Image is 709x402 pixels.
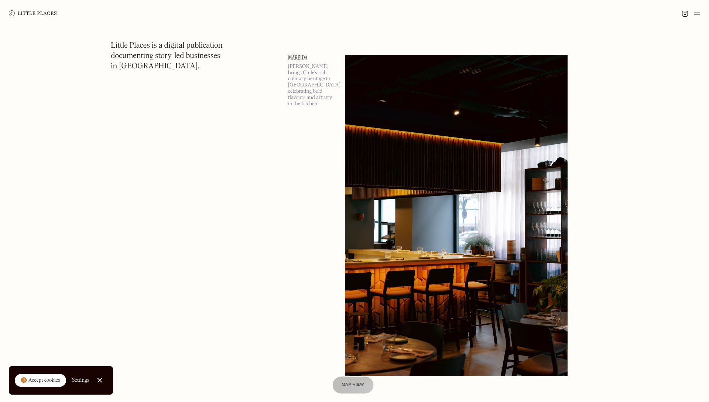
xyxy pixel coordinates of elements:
[342,383,364,387] span: Map view
[288,64,336,107] p: [PERSON_NAME] brings Chile’s rich culinary heritage to [GEOGRAPHIC_DATA], celebrating bold flavou...
[99,380,100,381] div: Close Cookie Popup
[332,377,373,394] a: Map view
[111,41,223,72] h1: Little Places is a digital publication documenting story-led businesses in [GEOGRAPHIC_DATA].
[345,55,568,376] img: Mareida
[288,55,336,61] a: Mareida
[92,373,107,388] a: Close Cookie Popup
[72,378,89,383] div: Settings
[72,372,89,389] a: Settings
[21,377,60,384] div: 🍪 Accept cookies
[15,374,66,387] a: 🍪 Accept cookies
